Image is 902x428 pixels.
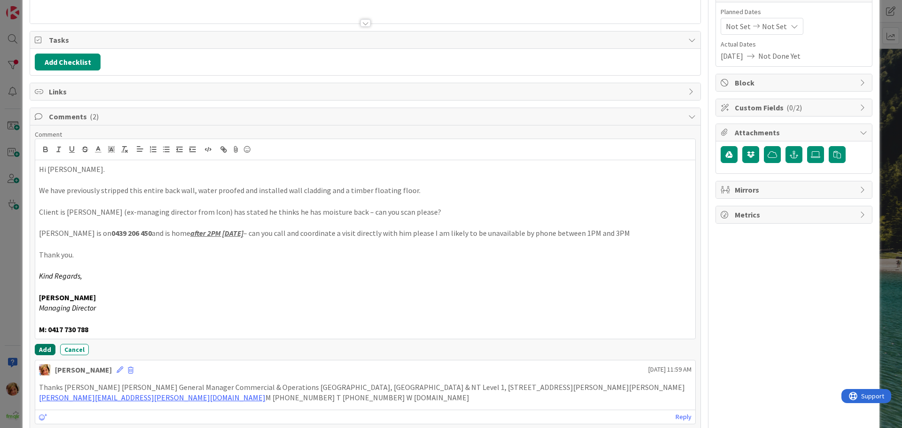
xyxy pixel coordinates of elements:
[60,344,89,355] button: Cancel
[190,228,243,238] u: after 2PM [DATE]
[786,103,802,112] span: ( 0/2 )
[721,39,867,49] span: Actual Dates
[735,127,855,138] span: Attachments
[758,50,801,62] span: Not Done Yet
[35,344,55,355] button: Add
[735,77,855,88] span: Block
[39,393,265,402] a: [PERSON_NAME][EMAIL_ADDRESS][PERSON_NAME][DOMAIN_NAME]
[49,111,684,122] span: Comments
[35,54,101,70] button: Add Checklist
[39,207,692,218] p: Client is [PERSON_NAME] (ex-managing director from Icon) has stated he thinks he has moisture bac...
[39,303,96,312] em: Managing Director
[648,365,692,374] span: [DATE] 11:59 AM
[20,1,43,13] span: Support
[39,249,692,260] p: Thank you.
[39,228,692,239] p: [PERSON_NAME] is on and is home – can you call and coordinate a visit directly with him please I ...
[735,102,855,113] span: Custom Fields
[762,21,787,32] span: Not Set
[721,50,743,62] span: [DATE]
[735,209,855,220] span: Metrics
[39,293,96,302] strong: [PERSON_NAME]
[735,184,855,195] span: Mirrors
[39,164,692,175] p: Hi [PERSON_NAME].
[90,112,99,121] span: ( 2 )
[49,86,684,97] span: Links
[721,7,867,17] span: Planned Dates
[676,411,692,423] a: Reply
[39,185,692,196] p: We have previously stripped this entire back wall, water proofed and installed wall cladding and ...
[49,34,684,46] span: Tasks
[39,325,88,334] strong: M: 0417 730 788
[55,364,112,375] div: [PERSON_NAME]
[35,130,62,139] span: Comment
[111,228,152,238] strong: 0439 206 450
[39,382,692,403] p: Thanks [PERSON_NAME] [PERSON_NAME] General Manager Commercial & Operations [GEOGRAPHIC_DATA], [GE...
[726,21,751,32] span: Not Set
[39,364,50,375] img: KD
[39,271,82,280] em: Kind Regards,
